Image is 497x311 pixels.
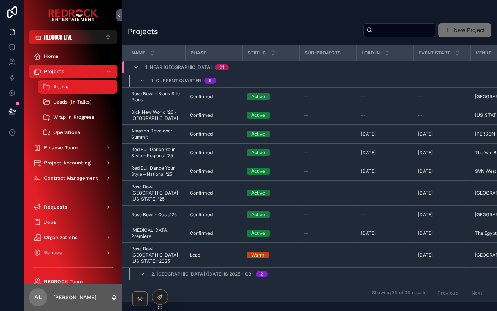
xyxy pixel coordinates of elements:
a: Active [247,149,295,156]
span: [DATE] [418,252,433,258]
a: Active [247,230,295,237]
a: Leads (In Talks) [38,95,117,109]
span: Leads (In Talks) [53,99,92,105]
span: -- [304,168,308,174]
a: -- [361,212,409,218]
a: Confirmed [190,131,238,137]
a: [DATE] [418,150,466,156]
div: Active [251,93,265,100]
a: Operational [38,126,117,139]
a: -- [361,252,409,258]
a: Active [247,93,295,100]
a: Rose Bowl - Oasis'25 [131,212,181,218]
div: Active [251,211,265,218]
span: Projects [44,69,64,75]
a: Rose Bowl-[GEOGRAPHIC_DATA]-[US_STATE] '25 [131,184,181,202]
span: -- [304,212,308,218]
a: Active [38,80,117,94]
span: Event Start [419,50,450,56]
span: Venue [476,50,491,56]
span: -- [361,212,365,218]
a: -- [361,94,409,100]
a: Confirmed [190,212,238,218]
a: [DATE] [361,131,409,137]
span: [MEDICAL_DATA] Premiere [131,227,181,239]
span: -- [361,190,365,196]
span: Wrap in Progress [53,114,94,120]
span: Load In [362,50,380,56]
span: Rose Bowl - Blank Site Plans [131,91,181,103]
a: Confirmed [190,150,238,156]
div: Active [251,131,265,137]
a: Project Accounting [29,156,117,170]
span: Operational [53,129,82,136]
button: New Project [438,23,491,37]
h1: Projects [128,26,158,37]
a: Rose Bowl-[GEOGRAPHIC_DATA]-[US_STATE]-2025 [131,246,181,264]
span: -- [304,94,308,100]
span: Confirmed [190,230,213,236]
span: Contract Management [44,175,98,181]
span: [DATE] [361,230,376,236]
div: Active [251,112,265,119]
a: Jobs [29,215,117,229]
div: Warm [251,252,264,258]
a: -- [361,190,409,196]
span: -- [304,150,308,156]
a: Active [247,131,295,137]
span: Status [248,50,266,56]
span: SVN West [475,168,496,174]
a: Active [247,112,295,119]
div: Active [251,190,265,196]
span: Confirmed [190,212,213,218]
span: Active [53,84,69,90]
a: Active [247,168,295,175]
span: Name [132,50,145,56]
a: Confirmed [190,190,238,196]
span: Finance Team [44,145,78,151]
span: -- [304,252,308,258]
span: -- [304,131,308,137]
a: -- [418,94,466,100]
span: [DATE] [418,190,433,196]
a: Wrap in Progress [38,110,117,124]
a: [DATE] [418,252,466,258]
span: -- [361,112,365,118]
a: Venues [29,246,117,260]
div: 2 [260,271,263,277]
span: Organizations [44,234,78,241]
span: 2. [GEOGRAPHIC_DATA] ([DATE] is 2025 - Q3) [151,271,253,277]
a: REDROCK Team [29,275,117,289]
a: Amazon Developer Summit [131,128,181,140]
a: Sick New World '26 - [GEOGRAPHIC_DATA] [131,109,181,121]
span: -- [304,112,308,118]
span: 1. Current Quarter [151,78,201,84]
a: Red Bull Dance Your Style – Regional ’25 [131,147,181,159]
a: Confirmed [190,230,238,236]
a: -- [304,131,352,137]
span: REDROCK Team [44,279,83,285]
a: Active [247,190,295,196]
span: Phase [191,50,206,56]
a: Finance Team [29,141,117,155]
span: Requests [44,204,67,210]
span: Project Accounting [44,160,91,166]
span: [DATE] [361,131,376,137]
div: scrollable content [24,44,122,284]
span: Red Bull Dance Your Style – National ’25 [131,165,181,177]
div: Active [251,149,265,156]
span: Lead [190,252,200,258]
a: -- [304,212,352,218]
span: -- [418,94,422,100]
span: Jobs [44,219,56,225]
span: Rose Bowl - Oasis'25 [131,212,177,218]
a: [DATE] [418,230,466,236]
a: -- [304,230,352,236]
span: -- [304,190,308,196]
a: [DATE] [418,168,466,174]
a: Warm [247,252,295,258]
a: [DATE] [418,212,466,218]
a: [DATE] [418,131,466,137]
